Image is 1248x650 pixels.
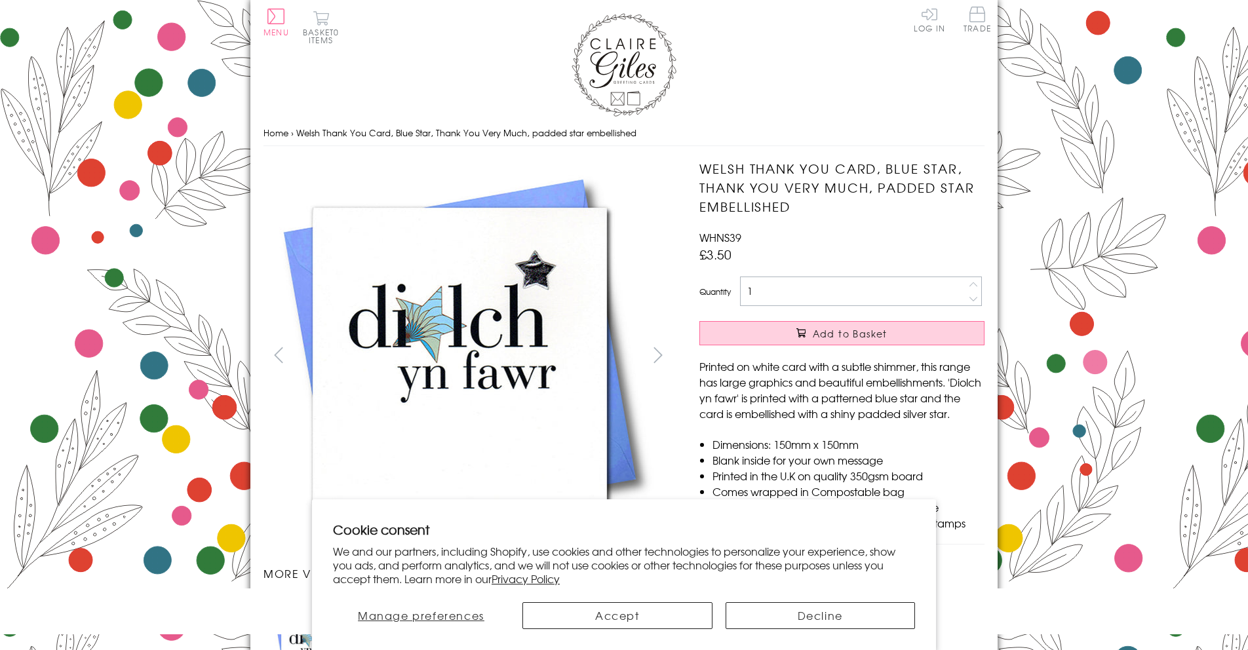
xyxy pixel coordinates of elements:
[964,7,991,35] a: Trade
[644,340,673,370] button: next
[964,7,991,32] span: Trade
[296,126,636,139] span: Welsh Thank You Card, Blue Star, Thank You Very Much, padded star embellished
[699,321,985,345] button: Add to Basket
[263,159,657,552] img: Welsh Thank You Card, Blue Star, Thank You Very Much, padded star embellished
[712,484,985,499] li: Comes wrapped in Compostable bag
[699,245,731,263] span: £3.50
[699,159,985,216] h1: Welsh Thank You Card, Blue Star, Thank You Very Much, padded star embellished
[522,602,712,629] button: Accept
[263,9,289,36] button: Menu
[712,468,985,484] li: Printed in the U.K on quality 350gsm board
[263,340,293,370] button: prev
[492,571,560,586] a: Privacy Policy
[699,358,985,421] p: Printed on white card with a subtle shimmer, this range has large graphics and beautiful embellis...
[291,126,294,139] span: ›
[333,545,915,585] p: We and our partners, including Shopify, use cookies and other technologies to personalize your ex...
[699,229,741,245] span: WHNS39
[572,13,676,117] img: Claire Giles Greetings Cards
[263,565,673,581] h3: More views
[309,26,339,46] span: 0 items
[263,126,288,139] a: Home
[699,286,731,297] label: Quantity
[712,436,985,452] li: Dimensions: 150mm x 150mm
[712,452,985,468] li: Blank inside for your own message
[358,607,484,623] span: Manage preferences
[333,602,509,629] button: Manage preferences
[263,26,289,38] span: Menu
[726,602,916,629] button: Decline
[263,120,985,147] nav: breadcrumbs
[813,327,887,340] span: Add to Basket
[333,520,915,539] h2: Cookie consent
[303,10,339,44] button: Basket0 items
[914,7,945,32] a: Log In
